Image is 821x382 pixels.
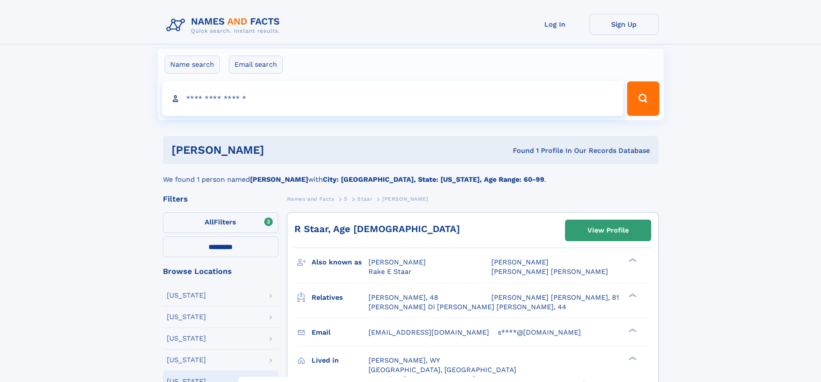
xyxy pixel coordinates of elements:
[163,212,278,233] label: Filters
[627,292,637,298] div: ❯
[565,220,651,241] a: View Profile
[312,325,368,340] h3: Email
[163,14,287,37] img: Logo Names and Facts
[590,14,659,35] a: Sign Up
[521,14,590,35] a: Log In
[344,196,348,202] span: S
[491,293,619,302] a: [PERSON_NAME] [PERSON_NAME], 81
[167,314,206,320] div: [US_STATE]
[312,353,368,368] h3: Lived in
[167,357,206,363] div: [US_STATE]
[163,195,278,203] div: Filters
[368,328,489,336] span: [EMAIL_ADDRESS][DOMAIN_NAME]
[162,81,624,116] input: search input
[205,218,214,226] span: All
[368,293,438,302] a: [PERSON_NAME], 48
[165,56,220,74] label: Name search
[229,56,283,74] label: Email search
[323,175,544,183] b: City: [GEOGRAPHIC_DATA], State: [US_STATE], Age Range: 60-99
[388,146,650,155] div: Found 1 Profile In Our Records Database
[312,290,368,305] h3: Relatives
[368,356,440,364] span: [PERSON_NAME], WY
[368,366,516,374] span: [GEOGRAPHIC_DATA], [GEOGRAPHIC_DATA]
[587,221,629,240] div: View Profile
[491,267,608,276] span: [PERSON_NAME] [PERSON_NAME]
[172,145,389,155] h1: [PERSON_NAME]
[287,193,334,204] a: Names and Facts
[163,164,659,185] div: We found 1 person named with .
[167,292,206,299] div: [US_STATE]
[163,267,278,275] div: Browse Locations
[312,255,368,270] h3: Also known as
[627,327,637,333] div: ❯
[294,224,460,234] a: R Staar, Age [DEMOGRAPHIC_DATA]
[368,258,426,266] span: [PERSON_NAME]
[357,196,372,202] span: Staar
[627,355,637,361] div: ❯
[357,193,372,204] a: Staar
[250,175,308,183] b: [PERSON_NAME]
[491,258,549,266] span: [PERSON_NAME]
[627,258,637,263] div: ❯
[344,193,348,204] a: S
[627,81,659,116] button: Search Button
[368,302,566,312] a: [PERSON_NAME] Di [PERSON_NAME] [PERSON_NAME], 44
[382,196,428,202] span: [PERSON_NAME]
[368,267,412,276] span: Rake E Staar
[167,335,206,342] div: [US_STATE]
